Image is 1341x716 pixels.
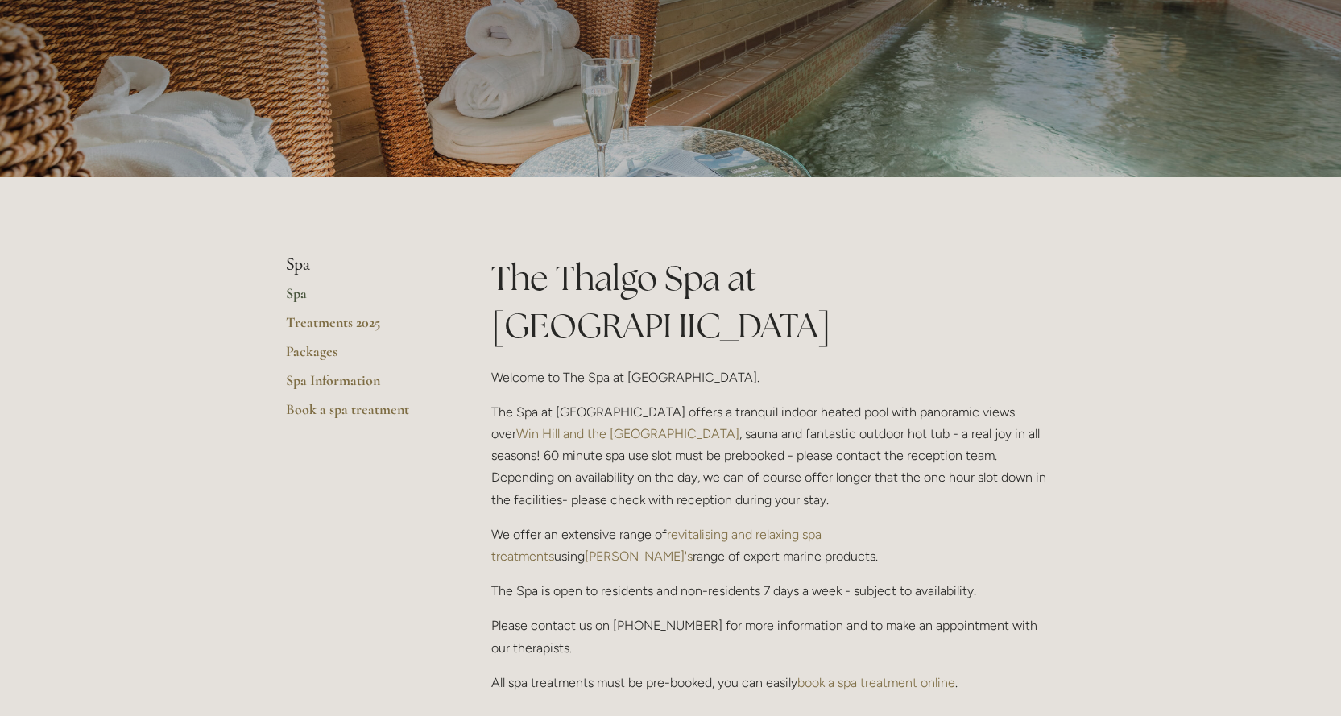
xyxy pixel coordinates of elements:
[286,342,440,371] a: Packages
[286,371,440,400] a: Spa Information
[491,615,1056,658] p: Please contact us on [PHONE_NUMBER] for more information and to make an appointment with our ther...
[286,255,440,275] li: Spa
[516,426,739,441] a: Win Hill and the [GEOGRAPHIC_DATA]
[797,675,955,690] a: book a spa treatment online
[491,401,1056,511] p: The Spa at [GEOGRAPHIC_DATA] offers a tranquil indoor heated pool with panoramic views over , sau...
[585,548,693,564] a: [PERSON_NAME]'s
[491,580,1056,602] p: The Spa is open to residents and non-residents 7 days a week - subject to availability.
[491,255,1056,350] h1: The Thalgo Spa at [GEOGRAPHIC_DATA]
[286,313,440,342] a: Treatments 2025
[491,524,1056,567] p: We offer an extensive range of using range of expert marine products.
[286,284,440,313] a: Spa
[491,366,1056,388] p: Welcome to The Spa at [GEOGRAPHIC_DATA].
[286,400,440,429] a: Book a spa treatment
